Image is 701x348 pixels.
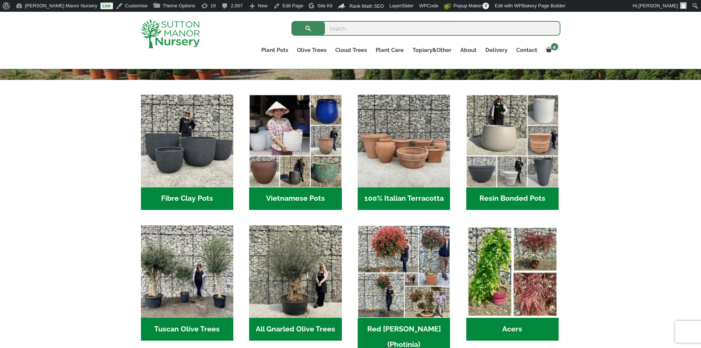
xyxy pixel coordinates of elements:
[249,95,341,187] img: Home - 6E921A5B 9E2F 4B13 AB99 4EF601C89C59 1 105 c
[408,45,456,55] a: Topiary&Other
[638,3,678,8] span: [PERSON_NAME]
[466,95,559,210] a: Visit product category Resin Bonded Pots
[141,95,233,210] a: Visit product category Fibre Clay Pots
[371,45,408,55] a: Plant Care
[100,3,113,9] a: Live
[141,318,233,341] h2: Tuscan Olive Trees
[317,3,332,8] span: Site Kit
[331,45,371,55] a: Cloud Trees
[141,19,200,48] img: logo
[482,3,489,9] span: 0
[551,43,558,50] span: 4
[349,3,384,9] span: Rank Math SEO
[466,187,559,210] h2: Resin Bonded Pots
[291,21,560,36] input: Search...
[249,187,341,210] h2: Vietnamese Pots
[358,187,450,210] h2: 100% Italian Terracotta
[466,95,559,187] img: Home - 67232D1B A461 444F B0F6 BDEDC2C7E10B 1 105 c
[141,225,233,318] img: Home - 7716AD77 15EA 4607 B135 B37375859F10
[481,45,512,55] a: Delivery
[249,318,341,341] h2: All Gnarled Olive Trees
[466,318,559,341] h2: Acers
[512,45,542,55] a: Contact
[358,95,450,210] a: Visit product category 100% Italian Terracotta
[141,95,233,187] img: Home - 8194B7A3 2818 4562 B9DD 4EBD5DC21C71 1 105 c 1
[358,225,450,318] img: Home - F5A23A45 75B5 4929 8FB2 454246946332
[257,45,293,55] a: Plant Pots
[141,187,233,210] h2: Fibre Clay Pots
[456,45,481,55] a: About
[141,225,233,341] a: Visit product category Tuscan Olive Trees
[249,225,341,318] img: Home - 5833C5B7 31D0 4C3A 8E42 DB494A1738DB
[542,45,560,55] a: 4
[358,95,450,187] img: Home - 1B137C32 8D99 4B1A AA2F 25D5E514E47D 1 105 c
[293,45,331,55] a: Olive Trees
[466,225,559,318] img: Home - Untitled Project 4
[249,225,341,341] a: Visit product category All Gnarled Olive Trees
[249,95,341,210] a: Visit product category Vietnamese Pots
[466,225,559,341] a: Visit product category Acers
